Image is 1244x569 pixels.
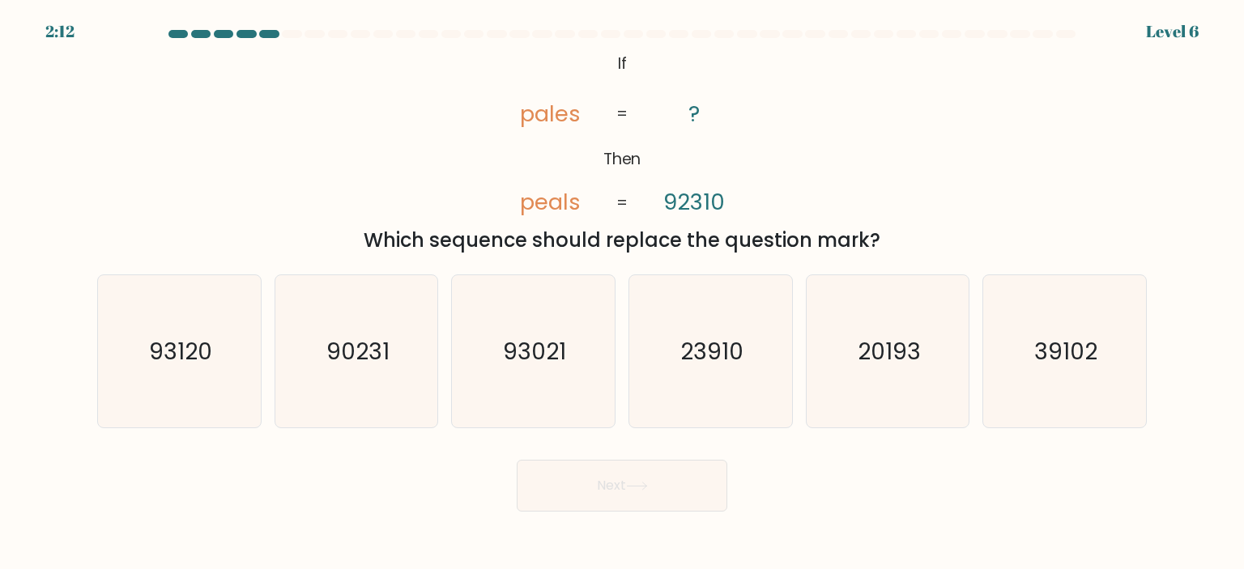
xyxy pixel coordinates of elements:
[616,103,628,125] tspan: =
[688,98,700,130] tspan: ?
[517,460,727,512] button: Next
[603,148,641,170] tspan: Then
[45,19,75,44] div: 2:12
[618,53,627,74] tspan: If
[504,335,567,367] text: 93021
[680,335,743,367] text: 23910
[858,335,921,367] text: 20193
[616,192,628,214] tspan: =
[107,226,1137,255] div: Which sequence should replace the question mark?
[484,49,760,219] svg: @import url('[URL][DOMAIN_NAME]);
[326,335,390,367] text: 90231
[1146,19,1199,44] div: Level 6
[663,186,725,218] tspan: 92310
[519,98,580,130] tspan: pales
[149,335,212,367] text: 93120
[519,186,580,218] tspan: peals
[1034,335,1097,367] text: 39102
